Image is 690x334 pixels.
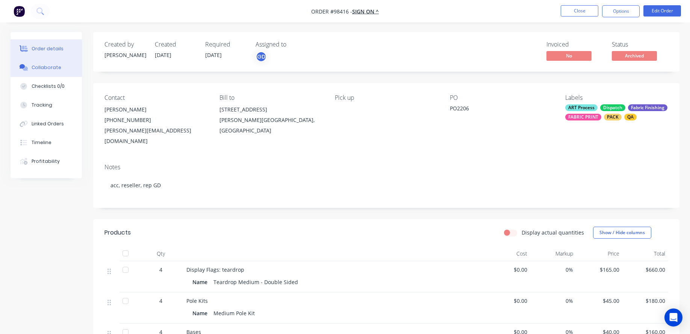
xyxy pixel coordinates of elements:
button: Collaborate [11,58,82,77]
div: Tracking [32,102,52,108]
div: Teardrop Medium - Double Sided [210,277,301,287]
button: Options [602,5,640,17]
div: Total [622,246,669,261]
div: Assigned to [256,41,331,48]
div: Profitability [32,158,60,165]
div: [STREET_ADDRESS] [219,104,322,115]
button: GD [256,51,267,62]
span: Archived [612,51,657,60]
div: Name [192,308,210,319]
div: [STREET_ADDRESS][PERSON_NAME][GEOGRAPHIC_DATA], [GEOGRAPHIC_DATA] [219,104,322,136]
div: Cost [484,246,530,261]
div: Collaborate [32,64,61,71]
div: PACK [604,114,622,120]
button: Checklists 0/0 [11,77,82,96]
span: Order #98416 - [311,8,352,15]
span: $165.00 [579,266,619,274]
span: 0% [533,266,573,274]
span: $0.00 [487,297,527,305]
div: Status [612,41,668,48]
div: Timeline [32,139,51,146]
div: Linked Orders [32,120,64,127]
button: Edit Order [643,5,681,17]
div: [PERSON_NAME] [104,51,146,59]
div: PO2206 [450,104,544,115]
span: Display Flags: teardrop [186,266,244,273]
div: acc, reseller, rep GD [104,174,668,197]
div: Order details [32,45,64,52]
div: Price [576,246,622,261]
span: $180.00 [625,297,666,305]
span: $0.00 [487,266,527,274]
button: Close [561,5,598,17]
div: Pick up [335,94,438,101]
div: QA [624,114,637,120]
div: Medium Pole Kit [210,308,258,319]
div: Bill to [219,94,322,101]
div: [PERSON_NAME] [104,104,207,115]
span: 4 [159,266,162,274]
div: Name [192,277,210,287]
div: Created by [104,41,146,48]
div: [PERSON_NAME][EMAIL_ADDRESS][DOMAIN_NAME] [104,125,207,146]
div: [PERSON_NAME][GEOGRAPHIC_DATA], [GEOGRAPHIC_DATA] [219,115,322,136]
span: [DATE] [155,51,171,59]
span: 4 [159,297,162,305]
div: Fabric Finishing [628,104,667,111]
div: Checklists 0/0 [32,83,65,90]
span: [DATE] [205,51,222,59]
button: Profitability [11,152,82,171]
a: SIGN ON ^ [352,8,379,15]
span: 0% [533,297,573,305]
div: [PHONE_NUMBER] [104,115,207,125]
div: Dispatch [600,104,625,111]
label: Display actual quantities [522,229,584,236]
div: FABRIC PRINT [565,114,601,120]
div: Markup [530,246,577,261]
button: Show / Hide columns [593,227,651,239]
div: Notes [104,164,668,171]
div: Qty [138,246,183,261]
div: Required [205,41,247,48]
button: Linked Orders [11,114,82,133]
span: $660.00 [625,266,666,274]
button: Order details [11,39,82,58]
div: Created [155,41,196,48]
div: ART Process [565,104,598,111]
div: Products [104,228,131,237]
span: No [546,51,592,60]
div: Labels [565,94,668,101]
button: Tracking [11,96,82,114]
div: PO [450,94,553,101]
div: Invoiced [546,41,603,48]
span: $45.00 [579,297,619,305]
img: Factory [14,6,25,17]
div: [PERSON_NAME][PHONE_NUMBER][PERSON_NAME][EMAIL_ADDRESS][DOMAIN_NAME] [104,104,207,146]
button: Timeline [11,133,82,152]
span: Pole Kits [186,297,208,304]
div: Open Intercom Messenger [664,308,682,326]
div: Contact [104,94,207,101]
